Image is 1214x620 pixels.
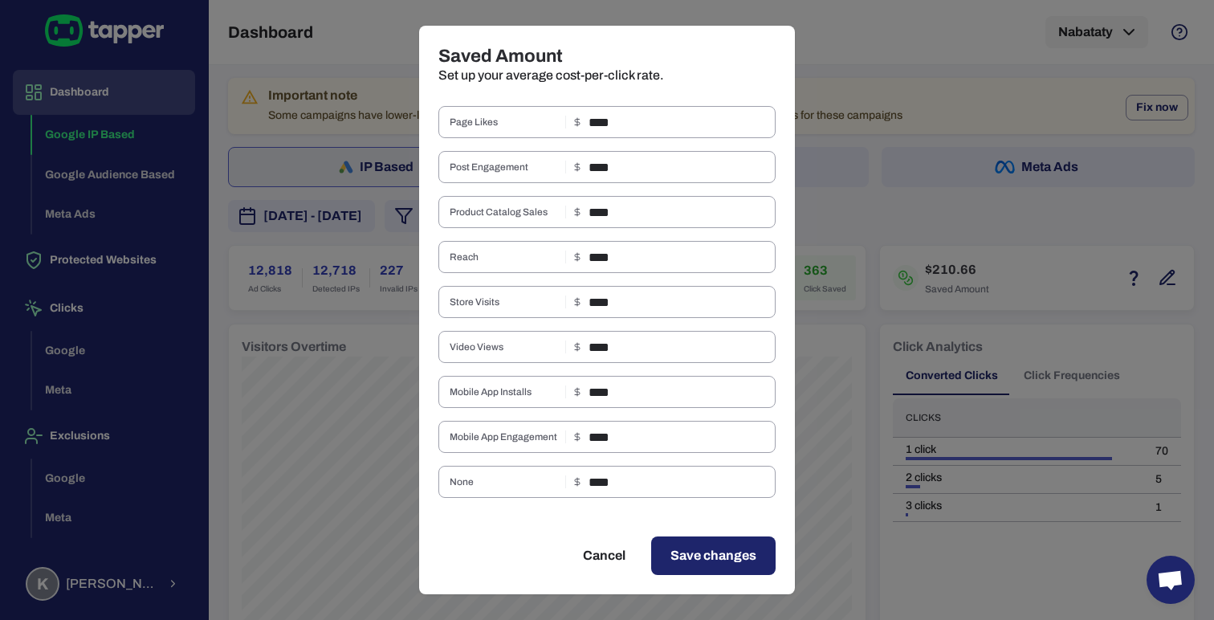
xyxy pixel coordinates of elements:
[450,296,559,308] span: Store Visits
[450,341,559,353] span: Video Views
[450,251,559,263] span: Reach
[450,385,559,398] span: Mobile App Installs
[450,475,559,488] span: None
[670,546,756,565] span: Save changes
[651,536,776,575] button: Save changes
[450,116,559,128] span: Page Likes
[438,45,776,67] h4: Saved Amount
[564,536,645,575] button: Cancel
[1147,556,1195,604] a: Open chat
[450,161,559,173] span: Post Engagement
[450,206,559,218] span: Product Catalog Sales
[450,430,559,443] span: Mobile App Engagement
[438,67,776,84] p: Set up your average cost-per-click rate.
